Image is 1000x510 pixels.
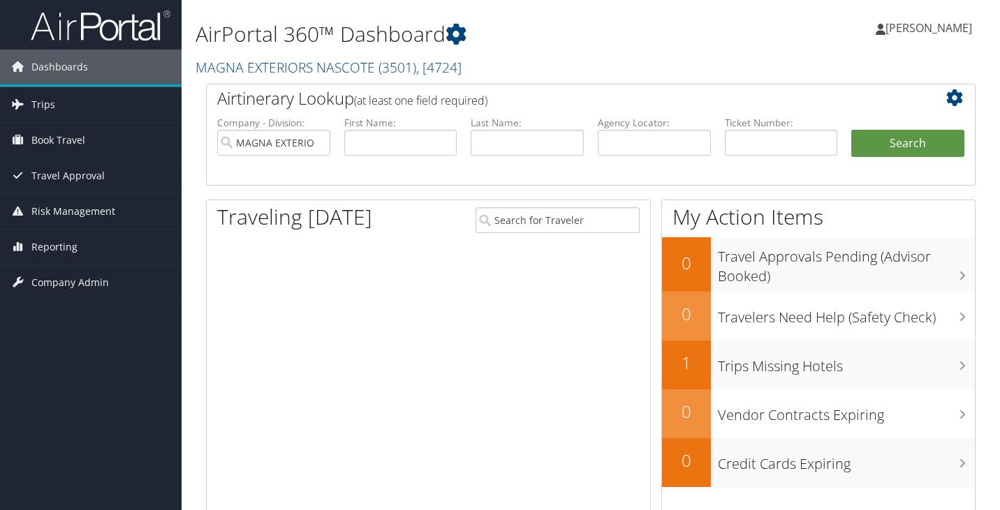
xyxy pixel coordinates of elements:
span: (at least one field required) [354,93,487,108]
span: Risk Management [31,194,115,229]
span: Reporting [31,230,78,264]
h2: 0 [662,449,711,472]
a: 0Credit Cards Expiring [662,438,975,487]
a: MAGNA EXTERIORS NASCOTE [196,58,462,77]
label: Agency Locator: [598,116,711,130]
h2: 1 [662,351,711,375]
h3: Vendor Contracts Expiring [718,398,975,425]
h2: 0 [662,251,711,275]
h2: 0 [662,400,711,423]
a: 0Vendor Contracts Expiring [662,389,975,438]
h1: Traveling [DATE] [217,202,372,232]
span: [PERSON_NAME] [885,20,972,36]
button: Search [851,130,964,158]
a: [PERSON_NAME] [876,7,986,49]
h1: My Action Items [662,202,975,232]
h3: Credit Cards Expiring [718,447,975,474]
img: airportal-logo.png [31,9,170,42]
h2: Airtinerary Lookup [217,87,900,110]
label: First Name: [344,116,457,130]
a: 0Travelers Need Help (Safety Check) [662,292,975,340]
span: Company Admin [31,265,109,300]
label: Last Name: [471,116,584,130]
span: , [ 4724 ] [416,58,462,77]
a: 1Trips Missing Hotels [662,340,975,389]
span: Trips [31,87,55,122]
label: Company - Division: [217,116,330,130]
span: Dashboards [31,50,88,84]
span: Travel Approval [31,158,105,193]
h2: 0 [662,302,711,326]
span: ( 3501 ) [378,58,416,77]
h3: Travel Approvals Pending (Advisor Booked) [718,240,975,286]
h1: AirPortal 360™ Dashboard [196,20,723,49]
a: 0Travel Approvals Pending (Advisor Booked) [662,237,975,291]
h3: Travelers Need Help (Safety Check) [718,301,975,327]
span: Book Travel [31,123,85,158]
input: Search for Traveler [476,207,639,233]
label: Ticket Number: [725,116,838,130]
h3: Trips Missing Hotels [718,350,975,376]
